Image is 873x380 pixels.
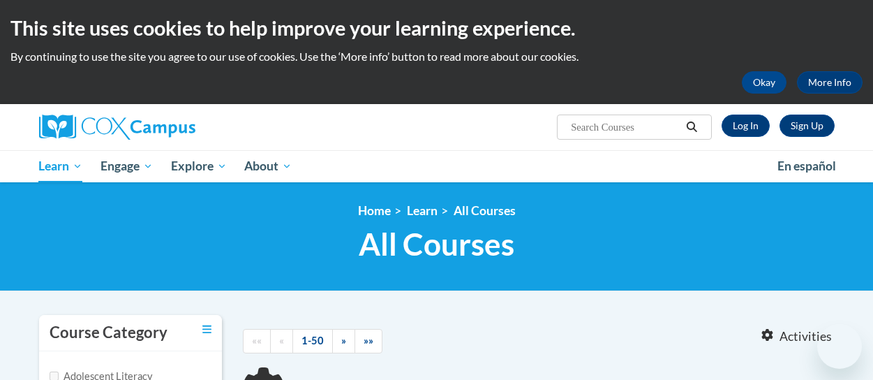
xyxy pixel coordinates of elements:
a: Home [358,203,391,218]
span: Explore [171,158,227,175]
a: End [355,329,382,353]
span: Engage [100,158,153,175]
a: Toggle collapse [202,322,211,337]
button: Okay [742,71,786,94]
span: Learn [38,158,82,175]
a: Learn [30,150,92,182]
a: About [235,150,301,182]
a: Register [779,115,835,137]
a: En español [768,152,845,181]
a: Learn [407,203,438,218]
span: En español [777,159,836,173]
h3: Course Category [50,322,167,344]
a: All Courses [454,203,516,218]
a: Next [332,329,355,353]
button: Search [681,119,702,136]
span: About [244,158,292,175]
a: Cox Campus [39,115,290,140]
div: Main menu [29,150,845,182]
span: Activities [779,329,832,344]
a: More Info [797,71,863,94]
span: « [279,335,284,346]
a: Explore [162,150,236,182]
a: Previous [270,329,293,353]
span: » [341,335,346,346]
span: «« [252,335,262,346]
a: 1-50 [292,329,333,353]
span: »» [364,335,373,346]
img: Cox Campus [39,115,195,140]
a: Begining [243,329,271,353]
h2: This site uses cookies to help improve your learning experience. [10,14,863,42]
a: Engage [91,150,162,182]
p: By continuing to use the site you agree to our use of cookies. Use the ‘More info’ button to read... [10,49,863,64]
iframe: Button to launch messaging window [817,324,862,369]
input: Search Courses [569,119,681,136]
a: Log In [722,115,770,137]
span: All Courses [359,226,514,263]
